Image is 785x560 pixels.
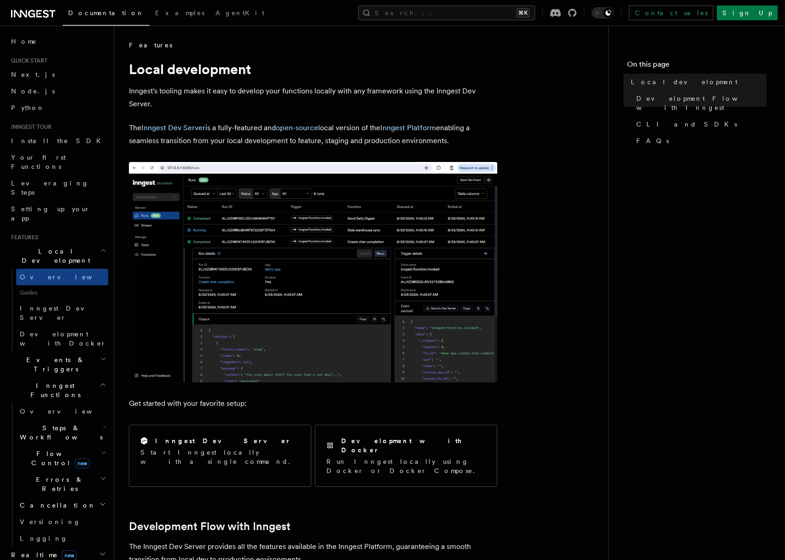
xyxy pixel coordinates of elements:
img: The Inngest Dev Server on the Functions page [129,162,497,382]
button: Search...⌘K [358,6,535,20]
span: Quick start [7,57,47,64]
a: Development with Docker [16,326,108,352]
a: Your first Functions [7,149,108,175]
span: Local development [631,77,738,87]
a: Versioning [16,514,108,530]
a: Development Flow with Inngest [129,520,291,533]
button: Toggle dark mode [592,7,614,18]
kbd: ⌘K [517,8,529,17]
span: Your first Functions [11,154,66,170]
span: Install the SDK [11,137,106,144]
span: Logging [20,535,68,542]
a: Inngest Platform [380,123,436,132]
button: Inngest Functions [7,377,108,403]
p: Run Inngest locally using Docker or Docker Compose. [326,457,486,475]
div: Inngest Functions [7,403,108,547]
a: Inngest Dev ServerStart Inngest locally with a single command. [129,425,311,487]
span: Inngest Functions [7,381,99,399]
button: Local Development [7,243,108,269]
span: Development with Docker [20,330,106,347]
span: Flow Control [16,449,101,468]
a: Local development [627,74,767,90]
span: Home [11,37,37,46]
p: The is a fully-featured and local version of the enabling a seamless transition from your local d... [129,121,497,147]
a: Documentation [63,3,150,26]
a: Leveraging Steps [7,175,108,201]
span: Inngest tour [7,123,52,131]
button: Events & Triggers [7,352,108,377]
a: Logging [16,530,108,547]
a: open-source [276,123,318,132]
p: Get started with your favorite setup: [129,397,497,410]
button: Steps & Workflows [16,420,108,445]
a: Python [7,99,108,116]
span: Cancellation [16,501,96,510]
span: Documentation [68,9,144,17]
span: Events & Triggers [7,355,100,374]
span: Realtime [7,550,77,560]
span: Examples [155,9,204,17]
span: Guides [16,285,108,300]
span: Setting up your app [11,205,90,222]
span: Leveraging Steps [11,179,89,196]
span: Local Development [7,247,100,265]
a: Node.js [7,83,108,99]
a: FAQs [633,133,767,149]
a: Contact sales [629,6,713,20]
span: Features [7,234,38,241]
a: AgentKit [210,3,270,25]
span: Python [11,104,45,111]
button: Cancellation [16,497,108,514]
span: Development Flow with Inngest [636,94,767,112]
span: FAQs [636,136,669,145]
span: Overview [20,273,115,281]
span: Overview [20,408,115,415]
a: CLI and SDKs [633,116,767,133]
a: Sign Up [717,6,778,20]
span: new [75,458,90,468]
a: Home [7,33,108,50]
p: Inngest's tooling makes it easy to develop your functions locally with any framework using the In... [129,85,497,110]
a: Examples [150,3,210,25]
h4: On this page [627,59,767,74]
a: Development Flow with Inngest [633,90,767,116]
span: Features [129,40,172,50]
button: Flow Controlnew [16,445,108,471]
p: Start Inngest locally with a single command. [140,448,300,466]
button: Errors & Retries [16,471,108,497]
span: AgentKit [215,9,264,17]
span: Node.js [11,87,55,95]
a: Install the SDK [7,133,108,149]
span: CLI and SDKs [636,120,737,129]
h1: Local development [129,61,497,77]
span: Errors & Retries [16,475,100,493]
span: Inngest Dev Server [20,305,99,321]
span: Steps & Workflows [16,423,103,442]
span: Versioning [20,518,81,525]
a: Setting up your app [7,201,108,226]
a: Development with DockerRun Inngest locally using Docker or Docker Compose. [315,425,497,487]
a: Inngest Dev Server [141,123,205,132]
a: Next.js [7,66,108,83]
div: Local Development [7,269,108,352]
a: Overview [16,403,108,420]
h2: Inngest Dev Server [155,436,291,445]
span: Next.js [11,71,55,78]
a: Inngest Dev Server [16,300,108,326]
h2: Development with Docker [341,436,486,455]
a: Overview [16,269,108,285]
